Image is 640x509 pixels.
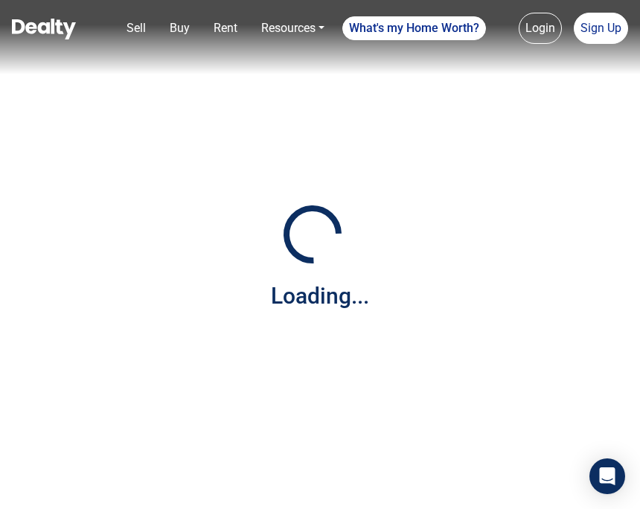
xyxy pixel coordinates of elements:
a: Resources [255,13,330,43]
a: Sell [121,13,152,43]
a: Login [519,13,562,44]
img: Dealty - Buy, Sell & Rent Homes [12,19,76,39]
a: What's my Home Worth? [342,16,486,40]
img: Loading [275,197,350,272]
div: Open Intercom Messenger [589,458,625,494]
a: Buy [164,13,196,43]
div: Loading... [271,279,369,313]
a: Rent [208,13,243,43]
a: Sign Up [574,13,628,44]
